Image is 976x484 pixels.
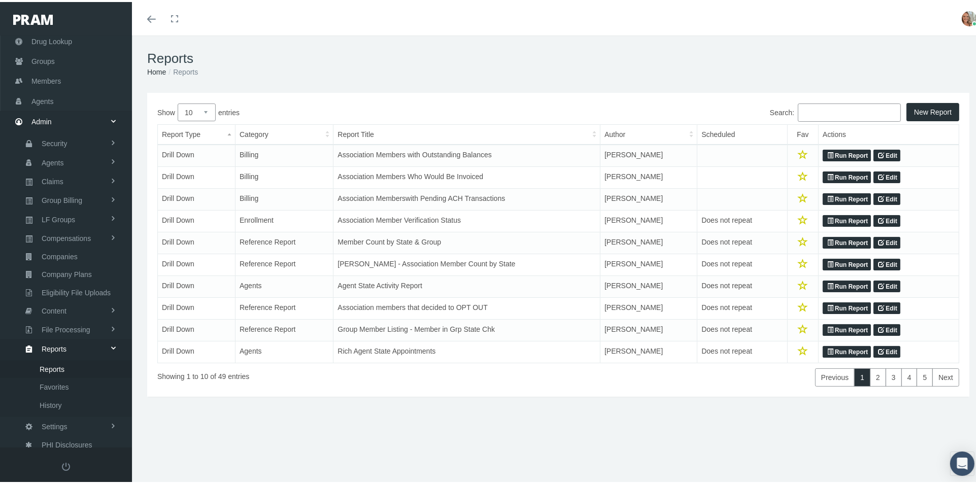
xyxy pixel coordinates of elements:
td: Reference Report [235,296,333,318]
td: Agent State Activity Report [333,274,600,296]
a: Run Report [823,169,871,182]
span: Claims [42,171,63,188]
td: Does not repeat [697,230,787,252]
td: [PERSON_NAME] [600,187,697,209]
td: [PERSON_NAME] [600,143,697,165]
span: Favorites [40,376,69,394]
span: Compensations [42,228,91,245]
label: Show entries [157,101,558,119]
td: Member Count by State & Group [333,230,600,252]
td: Does not repeat [697,274,787,296]
td: Does not repeat [697,252,787,274]
td: Billing [235,143,333,165]
a: Run Report [823,148,871,160]
td: Association Members Who Would Be Invoiced [333,165,600,187]
td: Drill Down [158,165,235,187]
span: Companies [42,246,78,263]
a: Edit [873,213,900,225]
a: Run Report [823,322,871,334]
td: Group Member Listing - Member in Grp State Chk [333,318,600,339]
td: Association members that decided to OPT OUT [333,296,600,318]
td: [PERSON_NAME] [600,252,697,274]
span: Company Plans [42,264,92,281]
td: Agents [235,339,333,361]
label: Search: [558,101,901,120]
td: Does not repeat [697,296,787,318]
a: 1 [854,366,870,385]
td: Agents [235,274,333,296]
td: Does not repeat [697,339,787,361]
td: Drill Down [158,339,235,361]
img: PRAM_20_x_78.png [13,13,53,23]
span: File Processing [42,319,90,336]
a: Next [932,366,959,385]
span: LF Groups [42,209,75,226]
td: Association Members with Outstanding Balances [333,143,600,165]
a: Run Report [823,344,871,356]
a: Edit [873,344,900,356]
button: New Report [906,101,959,119]
td: Does not repeat [697,209,787,230]
td: Reference Report [235,252,333,274]
a: Run Report [823,279,871,291]
a: Home [147,66,166,74]
td: Drill Down [158,274,235,296]
span: Group Billing [42,190,82,207]
a: Run Report [823,235,871,247]
a: Run Report [823,300,871,313]
a: Edit [873,279,900,291]
div: Open Intercom Messenger [950,450,974,474]
td: [PERSON_NAME] [600,274,697,296]
a: Previous [815,366,855,385]
input: Search: [798,101,901,120]
th: Actions [819,123,959,143]
td: [PERSON_NAME] [600,230,697,252]
td: Association Member Verification Status [333,209,600,230]
a: Edit [873,322,900,334]
td: Drill Down [158,209,235,230]
span: Agents [42,152,64,169]
li: Reports [166,64,198,76]
span: History [40,395,62,412]
span: Eligibility File Uploads [42,282,111,299]
span: Reports [40,359,64,376]
td: Association Memberswith Pending ACH Transactions [333,187,600,209]
th: Report Title: activate to sort column ascending [333,123,600,143]
td: Drill Down [158,187,235,209]
td: Drill Down [158,318,235,339]
th: Fav [787,123,818,143]
span: Security [42,133,68,150]
td: [PERSON_NAME] - Association Member Count by State [333,252,600,274]
h1: Reports [147,49,969,64]
th: Author: activate to sort column ascending [600,123,697,143]
a: Edit [873,169,900,182]
td: Reference Report [235,318,333,339]
a: Edit [873,235,900,247]
a: 4 [901,366,918,385]
td: Billing [235,165,333,187]
td: Drill Down [158,143,235,165]
a: Edit [873,191,900,203]
span: Members [31,70,61,89]
a: 2 [870,366,886,385]
th: Scheduled [697,123,787,143]
td: [PERSON_NAME] [600,165,697,187]
span: Content [42,300,66,318]
span: PHI Disclosures [42,434,92,452]
a: Edit [873,148,900,160]
td: [PERSON_NAME] [600,296,697,318]
td: Rich Agent State Appointments [333,339,600,361]
th: Category: activate to sort column ascending [235,123,333,143]
a: Run Report [823,257,871,269]
a: Edit [873,257,900,269]
span: Drug Lookup [31,30,72,49]
td: Drill Down [158,296,235,318]
a: Edit [873,300,900,313]
td: [PERSON_NAME] [600,209,697,230]
td: [PERSON_NAME] [600,318,697,339]
td: Billing [235,187,333,209]
a: Run Report [823,213,871,225]
td: Drill Down [158,252,235,274]
span: Reports [42,338,66,356]
span: Groups [31,50,55,69]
